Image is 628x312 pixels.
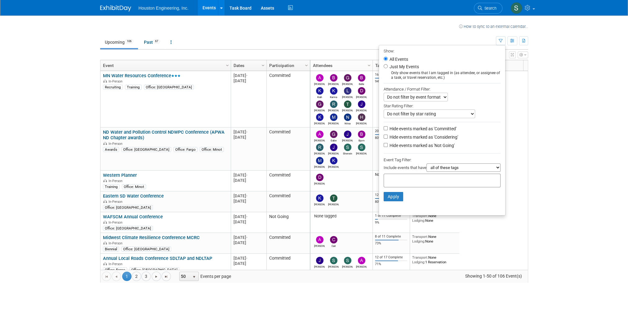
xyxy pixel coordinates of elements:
[316,257,323,264] img: Josh Johnson
[384,101,501,109] div: Star Rating Filter:
[112,272,121,281] a: Go to the previous page
[260,60,266,69] a: Column Settings
[246,73,247,78] span: -
[358,131,365,138] img: Bjorn Berg
[330,114,337,121] img: Matteo Bellazzini
[375,73,407,77] div: 16 of 17 Complete
[234,178,264,183] div: [DATE]
[100,36,138,48] a: Upcoming106
[234,240,264,245] div: [DATE]
[314,121,325,125] div: Kate MacDonald
[103,235,200,240] a: Midwest Climate Resilience Conference MCRC
[375,262,407,266] div: 71%
[375,172,407,177] div: None specified
[234,198,264,204] div: [DATE]
[121,147,171,152] div: Office: [GEOGRAPHIC_DATA]
[316,100,323,108] img: Greg Bowles
[234,129,264,135] div: [DATE]
[269,60,306,71] a: Participation
[384,156,501,163] div: Event Tag Filter:
[122,184,146,189] div: Office: Minot
[356,121,367,125] div: Haley Plessel
[234,60,262,71] a: Dates
[162,272,171,281] a: Go to the last page
[103,172,137,178] a: Western Planner
[388,126,457,132] label: Hide events marked as 'Committed'
[330,236,337,243] img: Cait Caswell
[384,71,501,80] div: Only show events that I am tagged in (as attendee, or assignee of a task, or travel reservation, ...
[246,235,247,240] span: -
[224,60,231,69] a: Column Settings
[459,272,528,280] span: Showing 1-50 of 106 Event(s)
[103,60,227,71] a: Event
[109,262,124,266] span: In-Person
[153,39,160,44] span: 67
[316,74,323,82] img: Alex Schmidt
[328,264,339,268] div: Stan Hanson
[358,100,365,108] img: Josephine Khan
[356,138,367,142] div: Bjorn Berg
[246,256,247,261] span: -
[234,219,264,225] div: [DATE]
[125,39,133,44] span: 106
[225,63,230,68] span: Column Settings
[375,255,407,260] div: 12 of 17 Complete
[375,60,406,71] a: Tasks
[384,163,501,174] div: Include events that have
[314,164,325,168] div: Michael Love
[234,193,264,198] div: [DATE]
[103,226,153,231] div: Office: [GEOGRAPHIC_DATA]
[144,85,194,90] div: Office: [GEOGRAPHIC_DATA]
[246,214,247,219] span: -
[330,194,337,202] img: Thomas Eskro
[356,151,367,155] div: Sarah Sesselman
[412,255,428,260] span: Transport:
[246,173,247,177] span: -
[388,142,455,149] label: Hide events marked as 'Not Going'
[314,108,325,112] div: Greg Bowles
[342,121,353,125] div: Nitsa Dereskos
[412,214,457,223] div: None None
[100,5,131,11] img: ExhibitDay
[510,2,522,14] img: Sarah Sesselman
[200,147,224,152] div: Office: Minot
[122,272,131,281] span: 1
[234,256,264,261] div: [DATE]
[103,200,107,203] img: In-Person Event
[125,85,142,90] div: Training
[412,260,425,264] span: Lodging:
[342,108,353,112] div: Tim Erickson
[141,272,151,281] a: 3
[330,157,337,164] img: Kevin Martin
[384,192,403,201] button: Apply
[356,108,367,112] div: Josephine Khan
[103,205,153,210] div: Office: [GEOGRAPHIC_DATA]
[103,142,107,145] img: In-Person Event
[375,136,407,140] div: 80%
[328,138,339,142] div: Gabe Bladow
[342,82,353,86] div: Griffin McComas
[103,79,107,82] img: In-Person Event
[139,6,189,11] span: Houston Engineering, Inc.
[103,179,107,182] img: In-Person Event
[173,147,198,152] div: Office: Fargo
[103,184,120,189] div: Training
[266,212,310,233] td: Not Going
[375,241,407,246] div: 73%
[358,87,365,95] img: Drew Kessler
[102,272,111,281] a: Go to the first page
[234,172,264,178] div: [DATE]
[344,131,351,138] img: Joe Reiter
[412,239,425,243] span: Lodging:
[342,138,353,142] div: Joe Reiter
[358,257,365,264] img: Adam Walker
[342,151,353,155] div: Sherwin Wanner
[139,36,165,48] a: Past67
[234,78,264,83] div: [DATE]
[314,138,325,142] div: Alan Kemmet
[375,193,407,197] div: 12 of 15 Complete
[109,142,124,146] span: In-Person
[330,144,337,151] img: Josh Hengel
[234,261,264,266] div: [DATE]
[412,234,457,243] div: None None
